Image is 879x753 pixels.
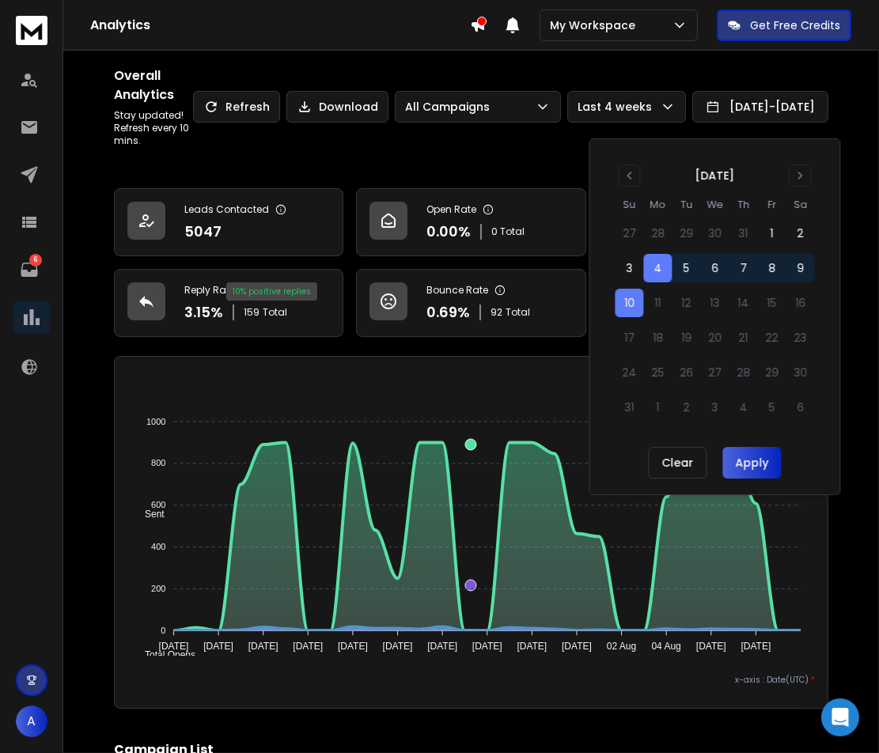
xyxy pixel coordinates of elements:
tspan: 02 Aug [607,641,636,652]
th: Sunday [615,196,643,213]
th: Tuesday [672,196,700,213]
th: Monday [643,196,672,213]
tspan: [DATE] [159,641,189,652]
p: Open Rate [426,203,476,216]
tspan: [DATE] [338,641,368,652]
button: 3 [615,254,643,282]
span: 92 [491,306,502,319]
button: Get Free Credits [717,9,851,41]
button: 9 [786,254,814,282]
span: Total [506,306,530,319]
p: Download [319,99,378,115]
span: Total Opens [133,649,195,660]
p: Last 4 weeks [578,99,658,115]
div: [DATE] [695,168,734,184]
tspan: [DATE] [563,641,593,652]
tspan: [DATE] [696,641,726,652]
tspan: [DATE] [472,641,502,652]
button: Go to previous month [618,165,640,187]
tspan: 400 [152,542,166,551]
p: 0.00 % [426,221,471,243]
tspan: 200 [152,584,166,593]
tspan: [DATE] [741,641,771,652]
button: 28 [643,219,672,248]
button: 6 [700,254,729,282]
button: Refresh [193,91,280,123]
button: 10 [615,289,643,317]
tspan: [DATE] [428,641,458,652]
a: Reply Rate3.15%159Total10% positive replies [114,269,343,337]
button: 1 [757,219,786,248]
tspan: 0 [161,626,166,635]
button: A [16,706,47,737]
button: 27 [615,219,643,248]
tspan: 800 [152,459,166,468]
span: Total [263,306,287,319]
p: 5047 [184,221,222,243]
th: Thursday [729,196,757,213]
button: 29 [672,219,700,248]
a: Bounce Rate0.69%92Total [356,269,585,337]
p: All Campaigns [405,99,496,115]
th: Friday [757,196,786,213]
h1: Analytics [90,16,470,35]
div: Open Intercom Messenger [821,698,859,736]
button: 5 [672,254,700,282]
th: Saturday [786,196,814,213]
img: logo [16,16,47,45]
tspan: 600 [152,500,166,509]
p: 6 [29,254,42,267]
p: Leads Contacted [184,203,269,216]
th: Wednesday [700,196,729,213]
h1: Overall Analytics [114,66,193,104]
tspan: [DATE] [204,641,234,652]
tspan: [DATE] [383,641,413,652]
tspan: 04 Aug [652,641,681,652]
p: Get Free Credits [750,17,840,33]
span: Sent [133,509,165,520]
p: My Workspace [550,17,642,33]
a: Open Rate0.00%0 Total [356,188,585,256]
button: Go to next month [789,165,811,187]
p: Refresh [225,99,270,115]
p: 3.15 % [184,301,223,324]
button: 7 [729,254,757,282]
tspan: 1000 [146,417,165,426]
button: 4 [643,254,672,282]
a: 6 [13,254,45,286]
button: 31 [729,219,757,248]
p: x-axis : Date(UTC) [127,674,815,686]
p: Stay updated! Refresh every 10 mins. [114,109,193,147]
tspan: [DATE] [248,641,278,652]
button: 2 [786,219,814,248]
button: Clear [648,447,707,479]
tspan: [DATE] [294,641,324,652]
span: 159 [244,306,260,319]
button: Apply [722,447,781,479]
p: 0.69 % [426,301,470,324]
button: Download [286,91,388,123]
p: Bounce Rate [426,284,488,297]
button: 30 [700,219,729,248]
button: 8 [757,254,786,282]
p: 0 Total [491,225,525,238]
a: Leads Contacted5047 [114,188,343,256]
p: Reply Rate [184,284,235,297]
tspan: [DATE] [517,641,547,652]
div: 10 % positive replies [226,282,317,301]
button: [DATE]-[DATE] [692,91,828,123]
